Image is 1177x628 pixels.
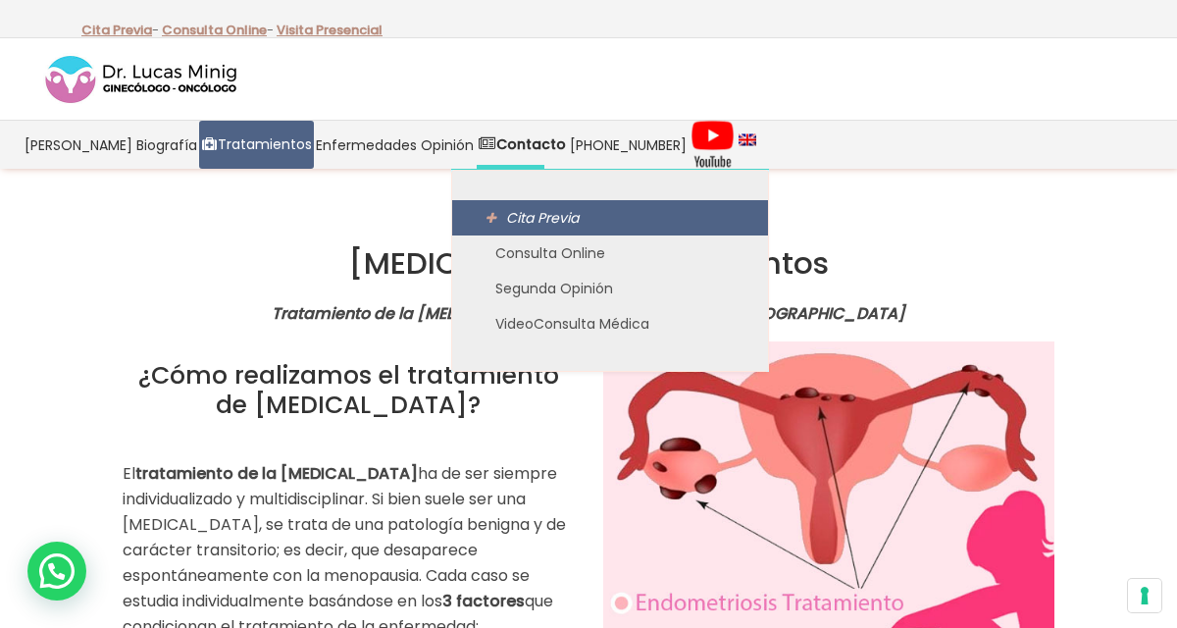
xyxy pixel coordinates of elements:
span: Consulta Online [495,243,605,263]
p: - [162,18,274,43]
div: WhatsApp contact [27,542,86,601]
img: Videos Youtube Ginecología [691,120,735,169]
button: Sus preferencias de consentimiento para tecnologías de seguimiento [1128,579,1161,612]
a: Consulta Online [162,21,267,39]
span: Opinión [421,133,474,156]
strong: 3 factores [442,590,525,612]
span: Tratamientos [218,133,312,156]
a: Cita Previa [81,21,152,39]
a: [PERSON_NAME] [23,121,134,169]
span: Segunda Opinión [495,279,613,298]
span: [PHONE_NUMBER] [570,133,687,156]
h2: ¿Cómo realizamos el tratamiento de [MEDICAL_DATA]? [123,361,574,420]
span: Cita Previa [506,208,579,228]
a: Visita Presencial [277,21,383,39]
a: Videos Youtube Ginecología [689,121,737,169]
strong: Tratamiento de la [MEDICAL_DATA], [GEOGRAPHIC_DATA] [GEOGRAPHIC_DATA] [272,302,905,325]
a: Enfermedades [314,121,419,169]
a: Cita Previa [452,200,768,235]
img: language english [739,133,756,145]
a: Opinión [419,121,476,169]
span: Biografía [136,133,197,156]
a: VideoConsulta Médica [452,306,768,341]
a: language english [737,121,758,169]
a: Biografía [134,121,199,169]
p: - [81,18,159,43]
span: VideoConsulta Médica [495,314,649,334]
span: [PERSON_NAME] [25,133,132,156]
strong: Contacto [496,134,566,154]
a: [PHONE_NUMBER] [568,121,689,169]
a: Consulta Online [452,235,768,271]
strong: tratamiento de la [MEDICAL_DATA] [135,462,418,485]
a: Tratamientos [199,121,314,169]
span: Enfermedades [316,133,417,156]
a: Contacto [476,121,568,169]
a: Segunda Opinión [452,271,768,306]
